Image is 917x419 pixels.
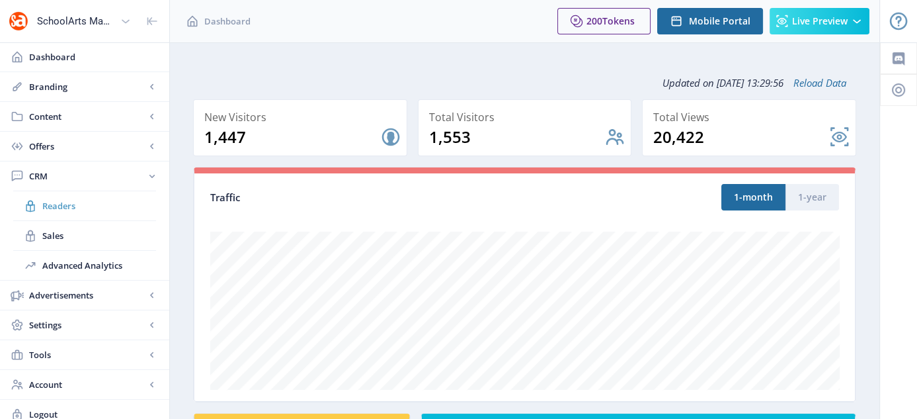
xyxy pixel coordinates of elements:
span: Dashboard [204,15,251,28]
span: Advanced Analytics [42,259,156,272]
div: Updated on [DATE] 13:29:56 [193,66,856,99]
span: Mobile Portal [689,16,750,26]
button: Live Preview [770,8,869,34]
a: Readers [13,191,156,220]
span: Branding [29,80,145,93]
img: properties.app_icon.png [8,11,29,32]
a: Advanced Analytics [13,251,156,280]
div: 1,447 [204,126,380,148]
div: 1,553 [429,126,605,148]
span: Live Preview [792,16,848,26]
button: Mobile Portal [657,8,763,34]
span: Dashboard [29,50,159,64]
div: Traffic [210,190,525,205]
span: Account [29,378,145,391]
button: 200Tokens [557,8,651,34]
a: Reload Data [783,76,846,89]
a: Sales [13,221,156,250]
span: Sales [42,229,156,242]
div: 20,422 [653,126,829,148]
div: Total Visitors [429,108,626,126]
div: SchoolArts Magazine [37,7,115,36]
span: Readers [42,199,156,212]
div: Total Views [653,108,850,126]
span: Content [29,110,145,123]
span: Tokens [602,15,635,27]
span: Settings [29,318,145,332]
span: Offers [29,140,145,153]
span: CRM [29,169,145,183]
button: 1-month [721,184,785,210]
div: New Visitors [204,108,401,126]
span: Advertisements [29,289,145,302]
span: Tools [29,348,145,361]
button: 1-year [785,184,839,210]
